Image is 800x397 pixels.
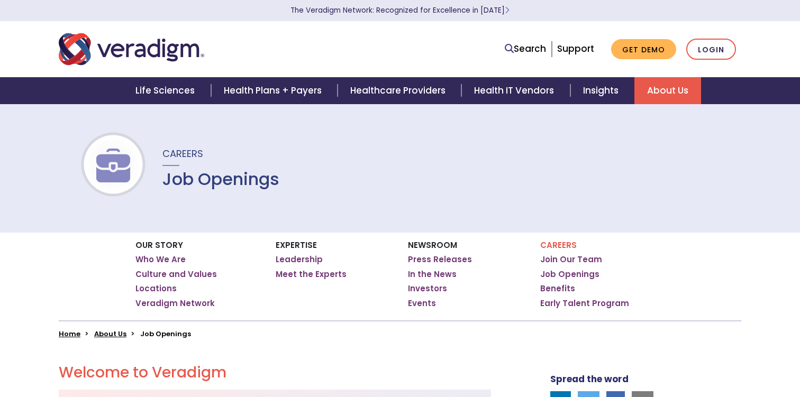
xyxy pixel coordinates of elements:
a: Locations [135,283,177,294]
a: Culture and Values [135,269,217,280]
a: Meet the Experts [276,269,347,280]
h2: Welcome to Veradigm [59,364,491,382]
a: Leadership [276,254,323,265]
a: Veradigm Network [135,298,215,309]
a: Healthcare Providers [338,77,461,104]
a: Benefits [540,283,575,294]
a: Search [505,42,546,56]
img: Veradigm logo [59,32,204,67]
a: The Veradigm Network: Recognized for Excellence in [DATE]Learn More [290,5,510,15]
a: Who We Are [135,254,186,265]
a: Join Our Team [540,254,602,265]
span: Learn More [505,5,510,15]
a: Insights [570,77,634,104]
a: Early Talent Program [540,298,629,309]
a: In the News [408,269,457,280]
a: Events [408,298,436,309]
a: Health Plans + Payers [211,77,338,104]
a: Health IT Vendors [461,77,570,104]
a: Get Demo [611,39,676,60]
a: About Us [634,77,701,104]
strong: Spread the word [550,373,629,385]
a: Support [557,42,594,55]
a: Press Releases [408,254,472,265]
a: About Us [94,329,126,339]
span: Careers [162,147,203,160]
a: Home [59,329,80,339]
a: Job Openings [540,269,599,280]
h1: Job Openings [162,169,279,189]
a: Investors [408,283,447,294]
a: Life Sciences [123,77,211,104]
a: Login [686,39,736,60]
